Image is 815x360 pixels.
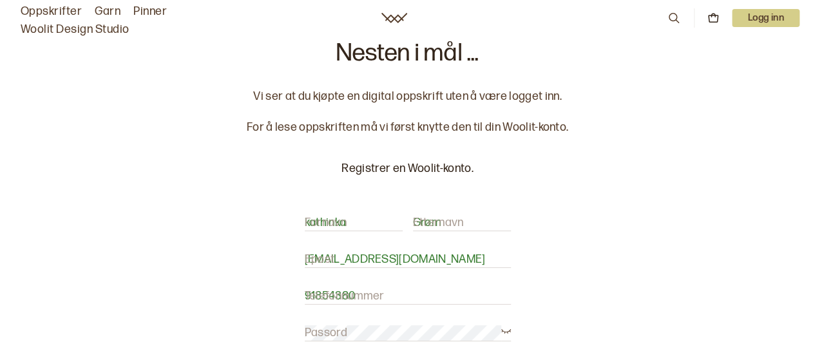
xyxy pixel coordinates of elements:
a: Garn [95,3,120,21]
p: Registrer en Woolit-konto. [305,161,511,176]
a: Pinner [133,3,167,21]
label: Etternavn [413,215,464,231]
p: Nesten i mål ... [336,41,479,66]
button: User dropdown [732,9,800,27]
a: Woolit [381,13,407,23]
a: Woolit Design Studio [21,21,129,39]
label: Epost [305,252,335,267]
label: Passord [305,325,347,341]
label: Fornavn [305,215,347,231]
a: Oppskrifter [21,3,82,21]
p: Vi ser at du kjøpte en digital oppskrift uten å være logget inn. For å lese oppskriften må vi før... [247,89,568,135]
p: Logg inn [732,9,800,27]
label: Telefonnummer [305,289,385,304]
